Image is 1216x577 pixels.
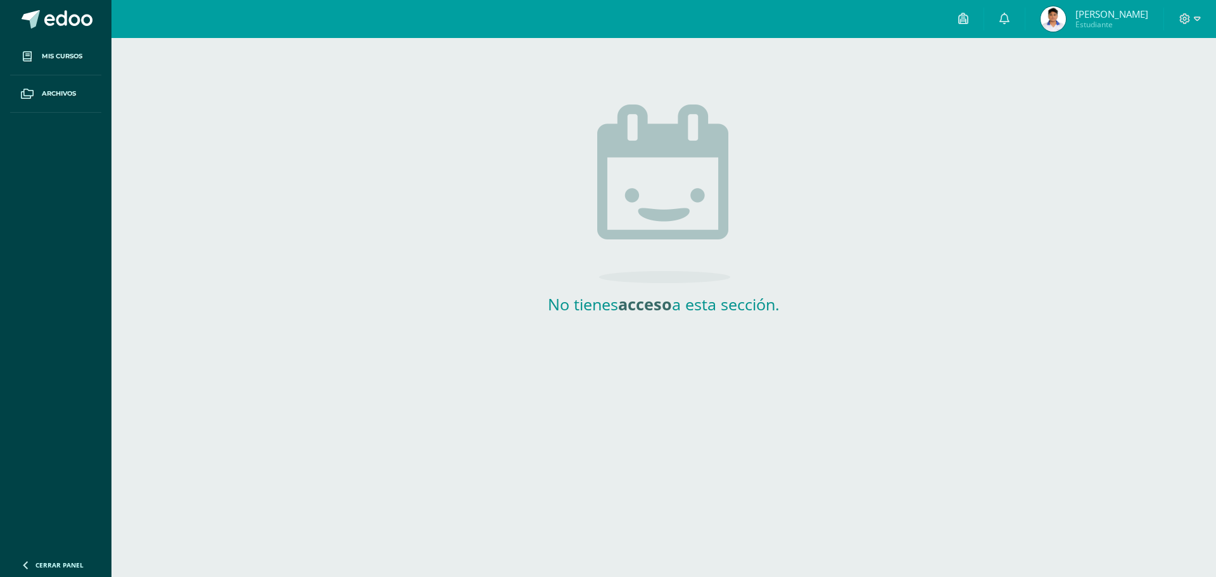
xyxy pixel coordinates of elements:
span: Archivos [42,89,76,99]
span: Cerrar panel [35,561,84,569]
h2: No tienes a esta sección. [537,293,790,315]
a: Archivos [10,75,101,113]
img: e3ef78dcacfa745ca6a0f02079221b22.png [1041,6,1066,32]
span: [PERSON_NAME] [1075,8,1148,20]
strong: acceso [618,293,672,315]
span: Estudiante [1075,19,1148,30]
img: no_activities.png [597,105,730,283]
a: Mis cursos [10,38,101,75]
span: Mis cursos [42,51,82,61]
